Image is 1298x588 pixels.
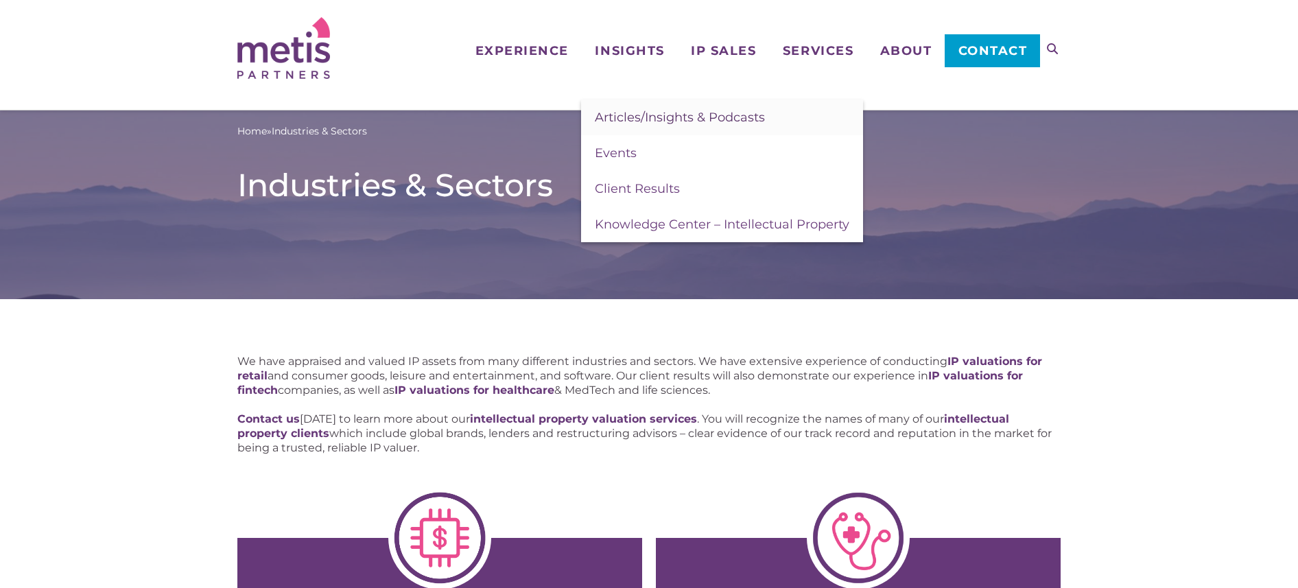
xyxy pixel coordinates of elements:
p: We have appraised and valued IP assets from many different industries and sectors. We have extens... [237,354,1061,397]
a: Contact us [237,412,300,425]
a: Articles/Insights & Podcasts [581,99,863,135]
span: Client Results [595,181,680,196]
span: Services [783,45,853,57]
a: Knowledge Center – Intellectual Property [581,207,863,242]
a: Client Results [581,171,863,207]
span: Experience [475,45,569,57]
img: Metis Partners [237,17,330,79]
h1: Industries & Sectors [237,166,1061,204]
a: IP valuations for healthcare [394,384,554,397]
span: » [237,124,367,139]
span: Industries & Sectors [272,124,367,139]
span: Contact [958,45,1028,57]
a: intellectual property valuation services [470,412,697,425]
span: About [880,45,932,57]
span: Events [595,145,637,161]
a: Contact [945,34,1040,67]
a: Events [581,135,863,171]
a: Home [237,124,267,139]
p: [DATE] to learn more about our . You will recognize the names of many of our which include global... [237,412,1061,455]
span: Articles/Insights & Podcasts [595,110,765,125]
span: IP Sales [691,45,756,57]
span: Knowledge Center – Intellectual Property [595,217,849,232]
span: Insights [595,45,664,57]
